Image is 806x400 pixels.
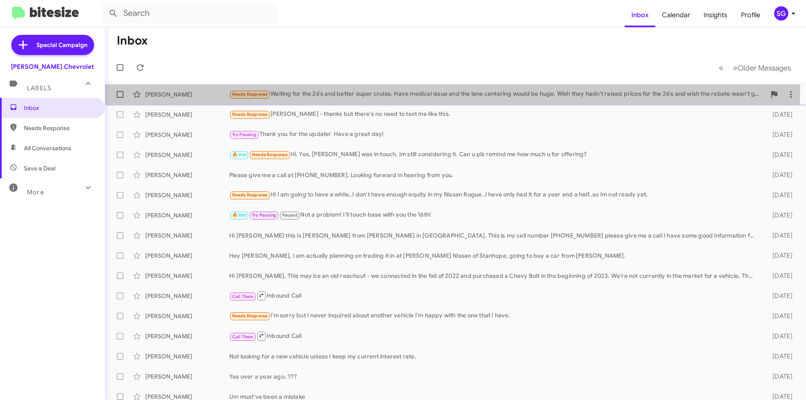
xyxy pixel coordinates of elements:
span: Needs Response [232,112,268,117]
span: Needs Response [24,124,95,132]
span: Call Them [232,334,254,340]
div: [PERSON_NAME] [145,251,229,260]
span: All Conversations [24,144,71,152]
div: [PERSON_NAME] [145,292,229,300]
div: Hi [PERSON_NAME], This may be an old reachout - we connected in the fall of 2022 and purchased a ... [229,272,759,280]
span: Labels [27,84,51,92]
div: [PERSON_NAME] [145,191,229,199]
span: « [719,63,723,73]
div: [PERSON_NAME] [145,372,229,381]
div: Not a problem! I'll touch base with you the 16th! [229,210,759,220]
span: 🔥 Hot [232,212,246,218]
div: [DATE] [759,211,799,220]
button: SG [767,6,797,21]
span: Needs Response [252,152,288,157]
span: Paused [282,212,298,218]
div: [DATE] [759,352,799,361]
span: Special Campaign [37,41,87,49]
span: Needs Response [232,192,268,198]
span: 🔥 Hot [232,152,246,157]
div: Inbound Call [229,331,759,341]
div: [PERSON_NAME] [145,332,229,340]
button: Next [728,59,796,76]
div: Hi I am going to have a while..I don't have enough equity in my Nissan Rogue..I have only had it ... [229,190,759,200]
div: Hey [PERSON_NAME], I am actually planning on trading it in at [PERSON_NAME] Nissan of Stanhope, g... [229,251,759,260]
div: [PERSON_NAME] - thanks but there's no need to text me like this. [229,110,759,119]
div: [DATE] [759,110,799,119]
a: Inbox [625,3,655,27]
div: Not looking for a new vehicle unless I keep my current interest rate. [229,352,759,361]
input: Search [102,3,278,24]
button: Previous [714,59,728,76]
div: Hi. Yes, [PERSON_NAME] was in touch. Im still considering it. Can u plz remind me how much u for ... [229,150,759,159]
div: Hi [PERSON_NAME] this is [PERSON_NAME] from [PERSON_NAME] in [GEOGRAPHIC_DATA], This is my cell n... [229,231,759,240]
span: Needs Response [232,313,268,319]
nav: Page navigation example [714,59,796,76]
a: Calendar [655,3,697,27]
div: [DATE] [759,332,799,340]
span: Try Pausing [232,132,256,137]
div: [DATE] [759,131,799,139]
div: [DATE] [759,312,799,320]
div: [DATE] [759,151,799,159]
div: [PERSON_NAME] [145,312,229,320]
span: More [27,188,44,196]
a: Insights [697,3,734,27]
div: [DATE] [759,231,799,240]
div: I'm sorry but I never inquired about another vehicle I'm happy with the one that I have. [229,311,759,321]
div: [PERSON_NAME] [145,231,229,240]
div: [PERSON_NAME] Chevrolet [11,63,94,71]
div: SG [774,6,788,21]
a: Special Campaign [11,35,94,55]
div: [DATE] [759,272,799,280]
span: Try Pausing [252,212,276,218]
div: [PERSON_NAME] [145,272,229,280]
span: Save a Deal [24,164,55,173]
div: [DATE] [759,251,799,260]
div: [DATE] [759,191,799,199]
div: [PERSON_NAME] [145,211,229,220]
a: Profile [734,3,767,27]
div: [DATE] [759,171,799,179]
div: [PERSON_NAME] [145,110,229,119]
span: » [733,63,738,73]
div: Yes over a year ago. ??? [229,372,759,381]
div: [PERSON_NAME] [145,151,229,159]
span: Call Them [232,294,254,299]
div: [DATE] [759,372,799,381]
div: [PERSON_NAME] [145,90,229,99]
span: Needs Response [232,92,268,97]
h1: Inbox [117,34,148,47]
div: Waiting for the 26's and better super cruise. Have medical issue and the lane centering would be ... [229,89,766,99]
div: [DATE] [759,292,799,300]
div: Please give me a call at [PHONE_NUMBER]. Looking forward in hearing from you. [229,171,759,179]
div: [PERSON_NAME] [145,352,229,361]
span: Older Messages [738,63,791,73]
div: Thank you for the update! Have a great day! [229,130,759,139]
div: Inbound Call [229,290,759,301]
div: [PERSON_NAME] [145,171,229,179]
div: [PERSON_NAME] [145,131,229,139]
span: Inbox [24,104,95,112]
